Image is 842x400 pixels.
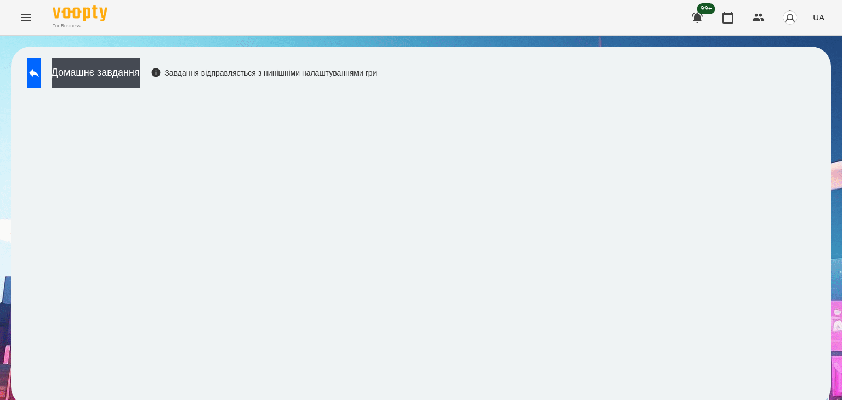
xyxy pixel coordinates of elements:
[782,10,798,25] img: avatar_s.png
[813,12,824,23] span: UA
[53,5,107,21] img: Voopty Logo
[52,58,140,88] button: Домашнє завдання
[809,7,829,27] button: UA
[13,4,39,31] button: Menu
[697,3,715,14] span: 99+
[53,22,107,30] span: For Business
[151,67,377,78] div: Завдання відправляється з нинішніми налаштуваннями гри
